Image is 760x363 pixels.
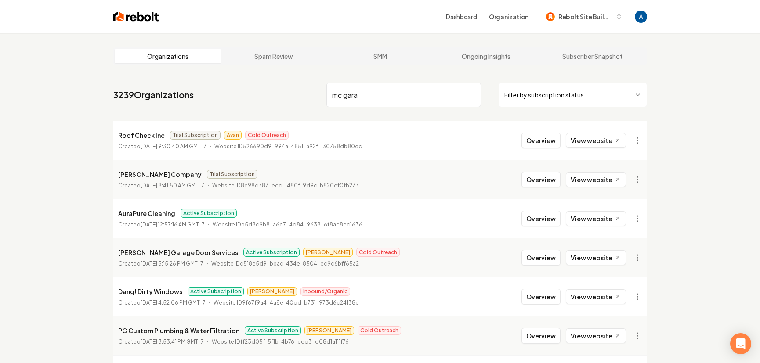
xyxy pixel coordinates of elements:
[212,181,359,190] p: Website ID 8c98c387-ecc1-480f-9d9c-b820ef0fb273
[118,259,203,268] p: Created
[118,220,205,229] p: Created
[118,169,202,180] p: [PERSON_NAME] Company
[546,12,555,21] img: Rebolt Site Builder
[521,250,561,266] button: Overview
[521,328,561,344] button: Overview
[118,130,165,140] p: Roof Check Inc
[213,220,362,229] p: Website ID b5d8c9b8-a6c7-4d84-9638-6f8ac8ec1636
[141,221,205,228] time: [DATE] 12:57:16 AM GMT-7
[356,248,400,257] span: Cold Outreach
[224,131,242,140] span: Avan
[566,133,626,148] a: View website
[566,211,626,226] a: View website
[118,142,206,151] p: Created
[521,172,561,187] button: Overview
[730,333,751,354] div: Open Intercom Messenger
[118,286,182,297] p: Dang! Dirty Windows
[118,181,204,190] p: Created
[446,12,477,21] a: Dashboard
[181,209,237,218] span: Active Subscription
[484,9,534,25] button: Organization
[141,143,206,150] time: [DATE] 9:30:40 AM GMT-7
[141,260,203,267] time: [DATE] 5:15:26 PM GMT-7
[211,259,359,268] p: Website ID c518e5d9-bbac-434e-8504-ec9c6bff65a2
[300,287,350,296] span: Inbound/Organic
[118,247,238,258] p: [PERSON_NAME] Garage Door Services
[358,326,401,335] span: Cold Outreach
[214,298,359,307] p: Website ID 9f67f9a4-4a8e-40dd-b731-973d6c24138b
[304,326,354,335] span: [PERSON_NAME]
[212,338,349,346] p: Website ID ff23d05f-5f1b-4b76-bed3-d08d1a111f76
[118,298,206,307] p: Created
[539,49,645,63] a: Subscriber Snapshot
[188,287,244,296] span: Active Subscription
[141,338,204,345] time: [DATE] 3:53:41 PM GMT-7
[566,289,626,304] a: View website
[635,11,647,23] img: Andrew Magana
[247,287,297,296] span: [PERSON_NAME]
[118,338,204,346] p: Created
[635,11,647,23] button: Open user button
[170,131,221,140] span: Trial Subscription
[303,248,353,257] span: [PERSON_NAME]
[566,172,626,187] a: View website
[245,131,289,140] span: Cold Outreach
[521,289,561,305] button: Overview
[141,182,204,189] time: [DATE] 8:41:50 AM GMT-7
[214,142,362,151] p: Website ID 526690d9-994a-4851-a92f-130758db80ec
[115,49,221,63] a: Organizations
[118,208,175,219] p: AuraPure Cleaning
[566,328,626,343] a: View website
[521,211,561,226] button: Overview
[558,12,612,22] span: Rebolt Site Builder
[113,11,159,23] img: Rebolt Logo
[326,83,481,107] input: Search by name or ID
[141,299,206,306] time: [DATE] 4:52:06 PM GMT-7
[113,89,194,101] a: 3239Organizations
[207,170,257,179] span: Trial Subscription
[521,133,561,148] button: Overview
[327,49,433,63] a: SMM
[118,325,239,336] p: PG Custom Plumbing & Water Filtration
[245,326,301,335] span: Active Subscription
[566,250,626,265] a: View website
[243,248,300,257] span: Active Subscription
[221,49,327,63] a: Spam Review
[433,49,539,63] a: Ongoing Insights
